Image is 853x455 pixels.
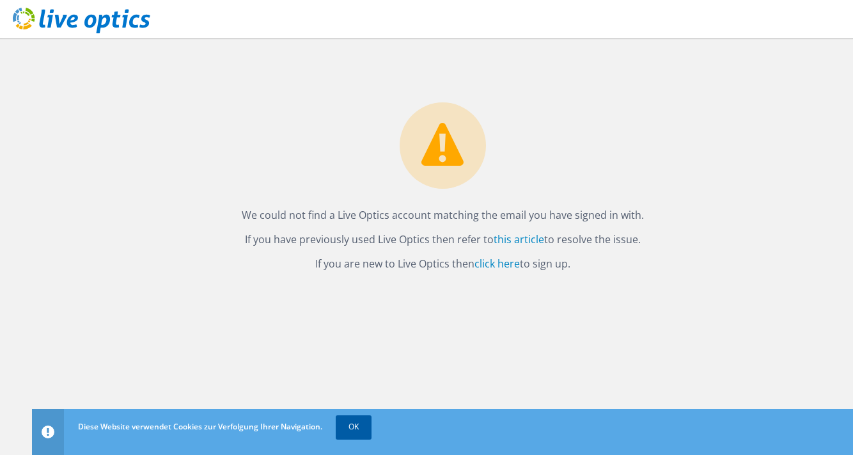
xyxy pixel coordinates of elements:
p: We could not find a Live Optics account matching the email you have signed in with. [45,206,840,224]
p: If you are new to Live Optics then to sign up. [45,255,840,273]
a: click here [474,257,520,271]
a: this article [494,232,544,246]
span: Diese Website verwendet Cookies zur Verfolgung Ihrer Navigation. [78,421,322,432]
p: If you have previously used Live Optics then refer to to resolve the issue. [45,230,840,248]
a: OK [336,415,372,438]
